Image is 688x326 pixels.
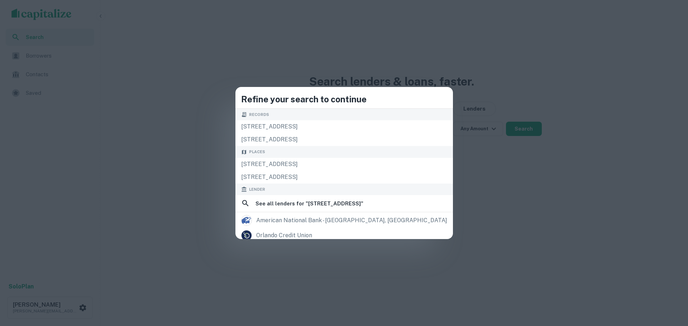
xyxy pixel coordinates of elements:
span: Records [249,112,269,118]
div: [STREET_ADDRESS] [235,171,453,184]
img: picture [242,230,252,240]
div: [STREET_ADDRESS] [235,133,453,146]
span: Lender [249,186,265,193]
span: Places [249,149,265,155]
img: picture [242,215,252,225]
a: american national bank - [GEOGRAPHIC_DATA], [GEOGRAPHIC_DATA] [235,213,453,228]
div: orlando credit union [256,230,312,241]
div: [STREET_ADDRESS] [235,120,453,133]
div: [STREET_ADDRESS] [235,158,453,171]
h6: See all lenders for " [STREET_ADDRESS] " [255,199,363,208]
iframe: Chat Widget [652,269,688,303]
div: american national bank - [GEOGRAPHIC_DATA], [GEOGRAPHIC_DATA] [256,215,447,226]
a: orlando credit union [235,228,453,243]
h4: Refine your search to continue [241,93,447,106]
